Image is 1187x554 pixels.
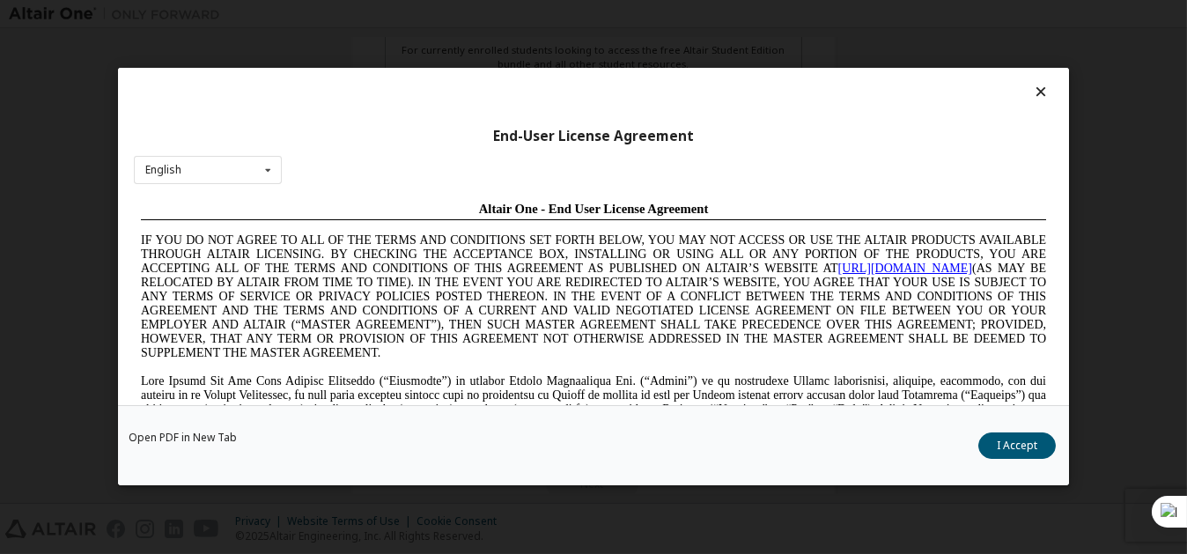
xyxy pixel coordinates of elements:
a: [URL][DOMAIN_NAME] [704,67,838,80]
button: I Accept [978,433,1056,460]
div: English [145,165,181,175]
div: End-User License Agreement [134,128,1053,145]
span: Altair One - End User License Agreement [345,7,575,21]
span: Lore Ipsumd Sit Ame Cons Adipisc Elitseddo (“Eiusmodte”) in utlabor Etdolo Magnaaliqua Eni. (“Adm... [7,180,912,306]
span: IF YOU DO NOT AGREE TO ALL OF THE TERMS AND CONDITIONS SET FORTH BELOW, YOU MAY NOT ACCESS OR USE... [7,39,912,165]
a: Open PDF in New Tab [129,433,237,444]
